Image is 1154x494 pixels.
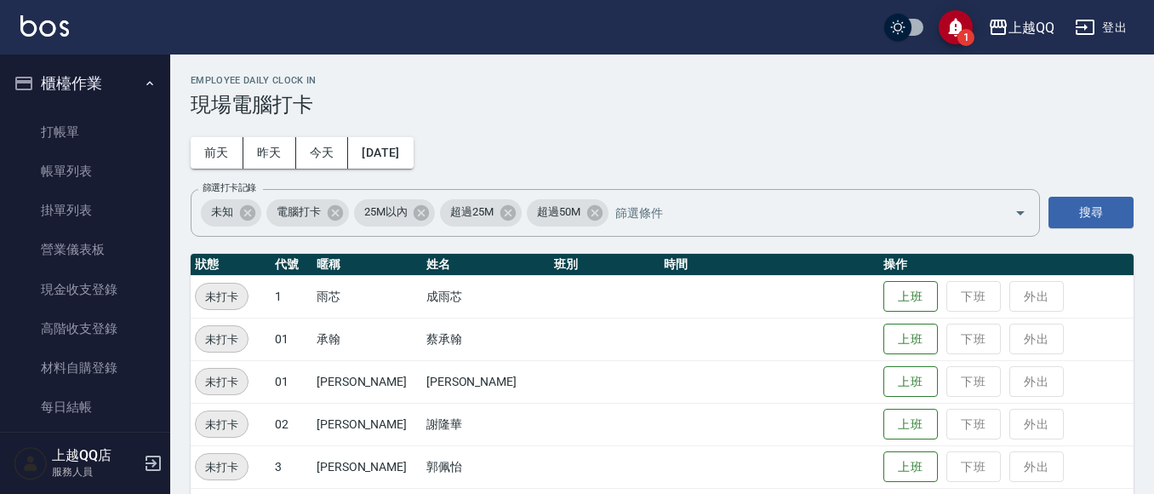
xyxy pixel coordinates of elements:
[201,199,261,227] div: 未知
[660,254,879,276] th: 時間
[271,403,312,445] td: 02
[7,152,163,191] a: 帳單列表
[312,403,422,445] td: [PERSON_NAME]
[7,388,163,427] a: 每日結帳
[191,75,1134,86] h2: Employee Daily Clock In
[354,204,418,221] span: 25M以內
[422,275,550,318] td: 成雨芯
[271,275,312,318] td: 1
[266,199,349,227] div: 電腦打卡
[440,204,504,221] span: 超過25M
[312,275,422,318] td: 雨芯
[883,366,938,398] button: 上班
[271,318,312,360] td: 01
[7,270,163,309] a: 現金收支登錄
[196,330,248,348] span: 未打卡
[883,451,938,483] button: 上班
[422,403,550,445] td: 謝隆華
[1007,199,1034,227] button: Open
[527,199,608,227] div: 超過50M
[7,348,163,388] a: 材料自購登錄
[196,373,248,391] span: 未打卡
[422,445,550,488] td: 郭佩怡
[266,204,331,221] span: 電腦打卡
[14,446,48,480] img: Person
[7,428,163,467] a: 排班表
[883,409,938,440] button: 上班
[1048,197,1134,228] button: 搜尋
[191,93,1134,117] h3: 現場電腦打卡
[550,254,660,276] th: 班別
[440,199,522,227] div: 超過25M
[203,181,256,194] label: 篩選打卡記錄
[312,360,422,403] td: [PERSON_NAME]
[1068,12,1134,43] button: 登出
[1008,17,1054,38] div: 上越QQ
[7,191,163,230] a: 掛單列表
[7,61,163,106] button: 櫃檯作業
[348,137,413,169] button: [DATE]
[527,204,591,221] span: 超過50M
[196,416,248,434] span: 未打卡
[296,137,349,169] button: 今天
[422,254,550,276] th: 姓名
[271,360,312,403] td: 01
[7,230,163,269] a: 營業儀表板
[883,324,938,355] button: 上班
[611,198,985,227] input: 篩選條件
[52,447,139,464] h5: 上越QQ店
[196,288,248,306] span: 未打卡
[883,281,938,313] button: 上班
[7,112,163,152] a: 打帳單
[981,10,1061,45] button: 上越QQ
[312,254,422,276] th: 暱稱
[191,137,243,169] button: 前天
[354,199,436,227] div: 25M以內
[52,464,139,480] p: 服務人員
[957,29,974,46] span: 1
[422,318,550,360] td: 蔡承翰
[312,445,422,488] td: [PERSON_NAME]
[20,15,69,37] img: Logo
[201,204,243,221] span: 未知
[271,254,312,276] th: 代號
[879,254,1134,276] th: 操作
[939,10,973,44] button: save
[422,360,550,403] td: [PERSON_NAME]
[312,318,422,360] td: 承翰
[196,458,248,476] span: 未打卡
[7,309,163,348] a: 高階收支登錄
[271,445,312,488] td: 3
[243,137,296,169] button: 昨天
[191,254,271,276] th: 狀態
